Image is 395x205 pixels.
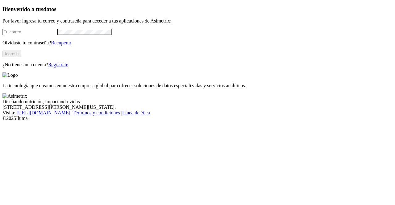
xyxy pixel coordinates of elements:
[2,83,393,88] p: La tecnología que creamos en nuestra empresa global para ofrecer soluciones de datos especializad...
[73,110,120,115] a: Términos y condiciones
[17,110,70,115] a: [URL][DOMAIN_NAME]
[2,18,393,24] p: Por favor ingresa tu correo y contraseña para acceder a tus aplicaciones de Asimetrix:
[122,110,150,115] a: Línea de ética
[48,62,68,67] a: Regístrate
[2,93,27,99] img: Asimetrix
[2,105,393,110] div: [STREET_ADDRESS][PERSON_NAME][US_STATE].
[2,29,57,35] input: Tu correo
[2,72,18,78] img: Logo
[2,116,393,121] div: © 2025 Iluma
[43,6,56,12] span: datos
[2,6,393,13] h3: Bienvenido a tus
[2,99,393,105] div: Diseñando nutrición, impactando vidas.
[51,40,71,45] a: Recuperar
[2,51,21,57] button: Ingresa
[2,40,393,46] p: Olvidaste tu contraseña?
[2,62,393,68] p: ¿No tienes una cuenta?
[2,110,393,116] div: Visita : | |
